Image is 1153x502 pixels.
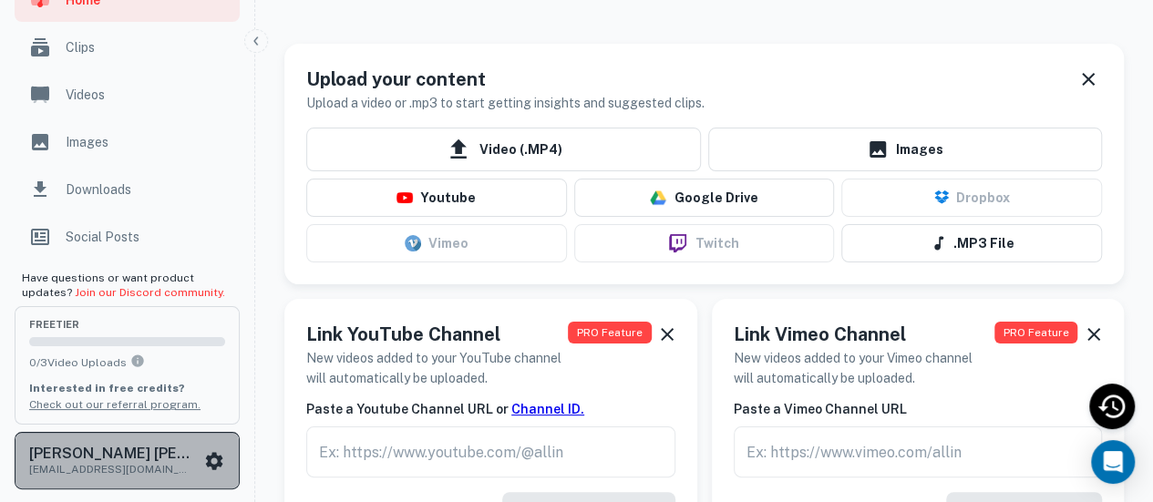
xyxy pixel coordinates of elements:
[29,398,201,411] a: Check out our referral program.
[66,132,229,152] span: Images
[130,353,145,368] svg: You can upload 3 videos per month on the free tier. Upgrade to upload more.
[396,192,413,203] img: youtube-logo.png
[306,321,568,348] h5: Link YouTube Channel
[1091,440,1135,484] div: Open Intercom Messenger
[306,179,567,217] button: Youtube
[15,26,240,69] a: Clips
[568,322,651,343] span: This feature is available to PRO users only. Upgrade your plan now!
[15,306,240,425] button: freeTier0/3Video UploadsYou can upload 3 videos per month on the free tier. Upgrade to upload mor...
[29,461,193,477] p: [EMAIL_ADDRESS][DOMAIN_NAME]
[708,128,1103,171] a: Images
[734,399,1103,419] h6: Paste a Vimeo Channel URL
[15,73,240,117] a: Videos
[734,321,995,348] h5: Link Vimeo Channel
[306,66,705,93] h5: Upload your content
[15,215,240,259] a: Social Posts
[734,426,1103,477] div: This feature is available to PRO users only.
[29,353,225,371] p: 0 / 3 Video Uploads
[994,322,1077,343] span: This feature is available to PRO users only. Upgrade your plan now!
[734,426,1103,477] input: Ex: https://www.vimeo.com/allin
[511,402,584,416] a: Channel ID.
[66,179,229,200] span: Downloads
[15,120,240,164] a: Images
[306,348,568,388] h6: New videos added to your YouTube channel will automatically be uploaded.
[834,171,1102,217] div: This feature is not available on our free tier.
[306,426,675,477] div: This feature is available to PRO users only.
[734,348,995,388] h6: New videos added to your Vimeo channel will automatically be uploaded.
[15,432,240,488] button: [PERSON_NAME] [PERSON_NAME][EMAIL_ADDRESS][DOMAIN_NAME]
[306,93,705,113] h6: Upload a video or .mp3 to start getting insights and suggested clips.
[29,320,225,330] span: free Tier
[15,168,240,211] a: Downloads
[29,446,193,461] h6: [PERSON_NAME] [PERSON_NAME]
[306,128,701,171] span: Video (.MP4)
[1089,384,1135,429] div: Recent Activity
[567,217,835,262] div: This feature is not available on our free tier.
[75,286,225,299] a: Join our Discord community.
[22,271,225,299] span: Have questions or want product updates?
[1075,66,1102,93] button: Dismiss
[306,426,675,477] input: Ex: https://www.youtube.com/@allin
[66,85,229,105] span: Videos
[66,37,229,57] span: Clips
[841,224,1102,262] button: .MP3 File
[66,227,229,247] span: Social Posts
[650,190,666,206] img: drive-logo.png
[306,399,675,419] h6: Paste a Youtube Channel URL or
[574,179,835,217] button: This feature is not available on our free tier.
[29,380,225,396] p: Interested in free credits?
[659,321,675,348] button: Dismiss
[1085,321,1102,348] button: Dismiss
[299,217,567,262] div: This feature is not available on our free tier.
